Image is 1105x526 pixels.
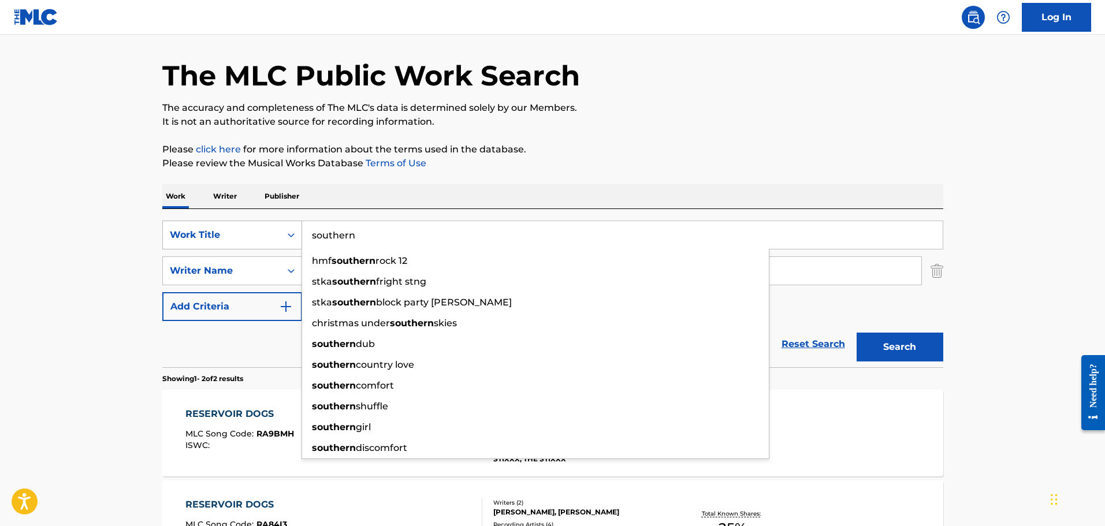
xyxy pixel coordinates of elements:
div: Writer Name [170,264,274,278]
strong: southern [312,421,356,432]
p: Showing 1 - 2 of 2 results [162,374,243,384]
h1: The MLC Public Work Search [162,58,580,93]
a: Public Search [962,6,985,29]
iframe: Chat Widget [1047,471,1105,526]
button: Search [857,333,943,361]
span: country love [356,359,414,370]
img: help [996,10,1010,24]
strong: southern [312,359,356,370]
p: Writer [210,184,240,208]
span: girl [356,421,371,432]
span: shuffle [356,401,388,412]
img: Delete Criterion [931,256,943,285]
form: Search Form [162,221,943,367]
strong: southern [312,338,356,349]
p: Publisher [261,184,303,208]
img: MLC Logo [14,9,58,25]
span: ISWC : [185,440,213,450]
strong: southern [332,276,376,287]
span: stka [312,297,332,308]
img: search [966,10,980,24]
strong: southern [312,380,356,391]
a: RESERVOIR DOGSMLC Song Code:RA9BMHISWC:Writers (3)[PERSON_NAME], [PERSON_NAME] [PERSON_NAME], [PE... [162,390,943,476]
span: MLC Song Code : [185,428,256,439]
div: Writers ( 2 ) [493,498,668,507]
div: Drag [1051,482,1058,517]
div: RESERVOIR DOGS [185,407,294,421]
span: rock 12 [375,255,407,266]
iframe: Resource Center [1073,346,1105,439]
p: It is not an authoritative source for recording information. [162,115,943,129]
span: fright stng [376,276,426,287]
span: christmas under [312,318,390,329]
div: Help [992,6,1015,29]
span: comfort [356,380,394,391]
a: Reset Search [776,331,851,357]
a: click here [196,144,241,155]
span: discomfort [356,442,407,453]
strong: southern [312,401,356,412]
div: Work Title [170,228,274,242]
a: Terms of Use [363,158,426,169]
span: stka [312,276,332,287]
p: Please review the Musical Works Database [162,156,943,170]
p: Total Known Shares: [702,509,764,518]
img: 9d2ae6d4665cec9f34b9.svg [279,300,293,314]
div: RESERVOIR DOGS [185,498,287,512]
button: Add Criteria [162,292,302,321]
strong: southern [332,255,375,266]
span: RA9BMH [256,428,294,439]
span: dub [356,338,375,349]
strong: southern [390,318,434,329]
a: Log In [1022,3,1091,32]
strong: southern [332,297,376,308]
p: The accuracy and completeness of The MLC's data is determined solely by our Members. [162,101,943,115]
strong: southern [312,442,356,453]
p: Work [162,184,189,208]
span: hmf [312,255,332,266]
span: block party [PERSON_NAME] [376,297,512,308]
p: Please for more information about the terms used in the database. [162,143,943,156]
div: [PERSON_NAME], [PERSON_NAME] [493,507,668,517]
span: skies [434,318,457,329]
